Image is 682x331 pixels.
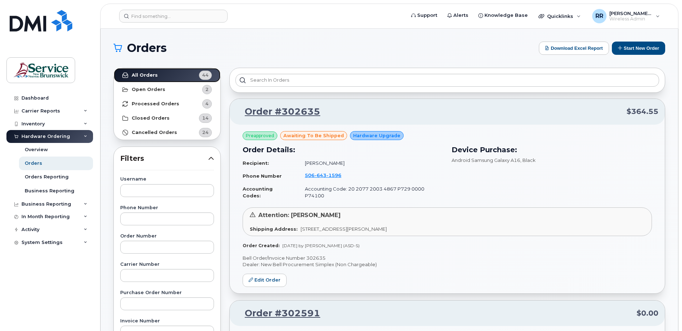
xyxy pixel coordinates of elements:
strong: Recipient: [243,160,269,166]
span: [STREET_ADDRESS][PERSON_NAME] [301,226,387,232]
td: [PERSON_NAME] [298,157,443,169]
span: Filters [120,153,208,164]
p: Dealer: New Bell Procurement Simplex (Non Chargeable) [243,261,652,268]
label: Order Number [120,234,214,239]
a: Order #302635 [236,105,320,118]
span: 14 [202,115,209,121]
a: Order #302591 [236,307,320,320]
span: Android Samsung Galaxy A16 [452,157,520,163]
a: Open Orders2 [114,82,220,97]
span: 44 [202,72,209,78]
input: Search in orders [235,74,659,87]
label: Username [120,177,214,182]
strong: Shipping Address: [250,226,298,232]
span: Orders [127,43,167,53]
a: All Orders44 [114,68,220,82]
strong: Order Created: [243,243,279,248]
h3: Order Details: [243,144,443,155]
label: Purchase Order Number [120,291,214,295]
span: $0.00 [637,308,658,318]
td: Accounting Code: 20 2077 2003 4867 P729 0000 P74100 [298,183,443,202]
a: 5066431596 [305,172,350,178]
span: 4 [205,100,209,107]
span: Attention: [PERSON_NAME] [258,212,341,219]
strong: Processed Orders [132,101,179,107]
strong: Open Orders [132,87,165,92]
strong: All Orders [132,72,158,78]
a: Cancelled Orders24 [114,125,220,140]
span: Preapproved [246,133,274,139]
span: awaiting to be shipped [283,132,344,139]
strong: Closed Orders [132,115,170,121]
strong: Accounting Codes: [243,186,273,198]
strong: Phone Number [243,173,282,179]
span: $364.55 [627,106,658,117]
button: Start New Order [612,42,665,55]
a: Edit Order [243,274,287,287]
span: , Black [520,157,536,163]
span: 24 [202,129,209,136]
span: 506 [305,172,341,178]
label: Carrier Number [120,262,214,267]
p: Bell Order/Invoice Number 302635 [243,255,652,262]
label: Invoice Number [120,319,214,323]
span: Hardware Upgrade [353,132,400,139]
span: [DATE] by [PERSON_NAME] (ASD-S) [282,243,360,248]
span: 1596 [326,172,341,178]
label: Phone Number [120,206,214,210]
span: 2 [205,86,209,93]
button: Download Excel Report [539,42,609,55]
h3: Device Purchase: [452,144,652,155]
a: Closed Orders14 [114,111,220,125]
span: 643 [315,172,326,178]
a: Processed Orders4 [114,97,220,111]
strong: Cancelled Orders [132,130,177,135]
